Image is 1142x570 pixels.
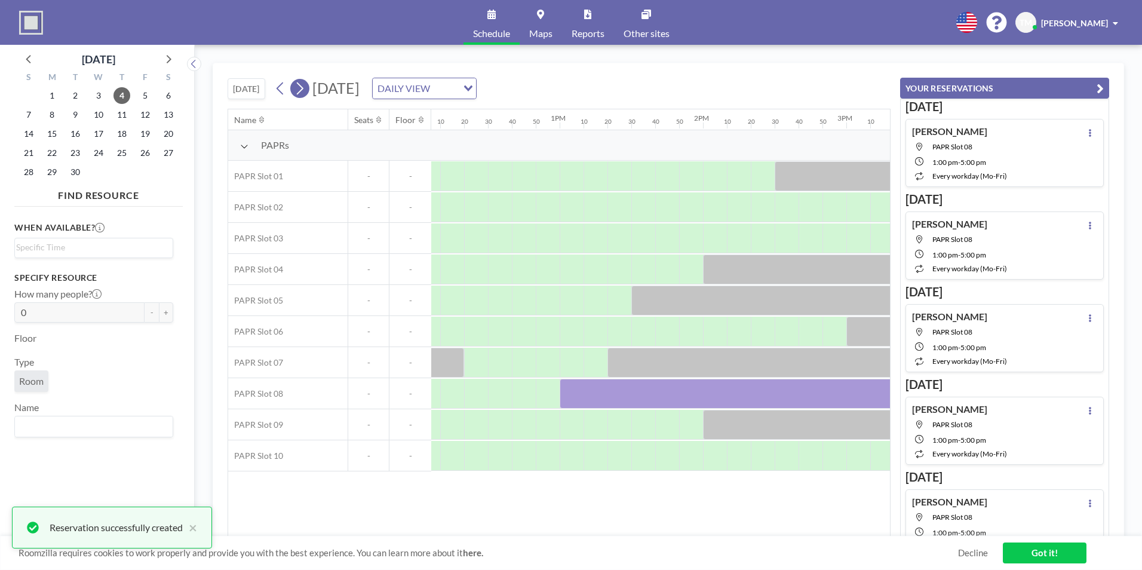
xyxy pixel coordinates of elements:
span: - [348,451,389,461]
span: every workday (Mo-Fri) [932,357,1007,366]
span: - [389,171,431,182]
span: Thursday, September 18, 2025 [113,125,130,142]
div: Floor [395,115,416,125]
span: Tuesday, September 30, 2025 [67,164,84,180]
span: - [389,295,431,306]
img: organization-logo [19,11,43,35]
span: 5:00 PM [960,158,986,167]
button: close [183,520,197,535]
span: PAPR Slot 05 [228,295,283,306]
h4: FIND RESOURCE [14,185,183,201]
button: [DATE] [228,78,265,99]
span: Monday, September 29, 2025 [44,164,60,180]
span: Saturday, September 13, 2025 [160,106,177,123]
div: Search for option [15,416,173,437]
div: 40 [796,118,803,125]
span: Thursday, September 25, 2025 [113,145,130,161]
span: Reports [572,29,604,38]
h3: [DATE] [905,470,1104,485]
button: + [159,302,173,323]
span: Sunday, September 7, 2025 [20,106,37,123]
span: 1:00 PM [932,158,958,167]
span: Sunday, September 28, 2025 [20,164,37,180]
h4: [PERSON_NAME] [912,496,987,508]
span: Thursday, September 11, 2025 [113,106,130,123]
div: 10 [581,118,588,125]
div: 50 [676,118,683,125]
span: Friday, September 5, 2025 [137,87,154,104]
div: W [87,71,110,86]
span: - [958,528,960,537]
span: Friday, September 19, 2025 [137,125,154,142]
span: Tuesday, September 16, 2025 [67,125,84,142]
span: - [389,264,431,275]
div: Reservation successfully created [50,520,183,535]
span: Monday, September 1, 2025 [44,87,60,104]
h3: [DATE] [905,99,1104,114]
span: - [348,419,389,430]
label: Name [14,402,39,413]
span: PAPR Slot 08 [932,420,972,429]
span: Wednesday, September 3, 2025 [90,87,107,104]
div: 30 [485,118,492,125]
h4: [PERSON_NAME] [912,125,987,137]
span: [DATE] [312,79,360,97]
span: PAPR Slot 02 [228,202,283,213]
div: M [41,71,64,86]
span: - [958,158,960,167]
span: Thursday, September 4, 2025 [113,87,130,104]
span: PAPR Slot 08 [932,235,972,244]
span: Tuesday, September 23, 2025 [67,145,84,161]
span: Saturday, September 20, 2025 [160,125,177,142]
span: - [348,264,389,275]
span: PAPR Slot 08 [932,513,972,522]
span: 1:00 PM [932,528,958,537]
span: Saturday, September 6, 2025 [160,87,177,104]
span: Monday, September 8, 2025 [44,106,60,123]
h3: Specify resource [14,272,173,283]
div: 2PM [694,114,709,122]
div: T [110,71,133,86]
div: 20 [461,118,468,125]
h3: [DATE] [905,284,1104,299]
div: 10 [437,118,444,125]
span: - [348,295,389,306]
label: Floor [14,332,36,344]
input: Search for option [16,419,166,434]
span: - [348,202,389,213]
div: F [133,71,156,86]
input: Search for option [434,81,456,96]
span: TM [1020,17,1032,28]
span: 1:00 PM [932,250,958,259]
span: Wednesday, September 24, 2025 [90,145,107,161]
div: 3PM [837,114,852,122]
div: 10 [867,118,874,125]
div: 20 [748,118,755,125]
div: 40 [509,118,516,125]
div: Name [234,115,256,125]
span: - [348,326,389,337]
span: - [958,436,960,445]
span: PAPR Slot 08 [228,388,283,399]
label: How many people? [14,288,102,300]
span: PAPR Slot 06 [228,326,283,337]
span: Other sites [624,29,670,38]
span: Wednesday, September 17, 2025 [90,125,107,142]
div: Seats [354,115,373,125]
div: [DATE] [82,51,115,68]
span: - [348,171,389,182]
div: 30 [772,118,779,125]
span: Sunday, September 14, 2025 [20,125,37,142]
span: Friday, September 12, 2025 [137,106,154,123]
span: every workday (Mo-Fri) [932,171,1007,180]
span: 5:00 PM [960,436,986,445]
h4: [PERSON_NAME] [912,311,987,323]
span: PAPR Slot 01 [228,171,283,182]
div: 50 [819,118,827,125]
h4: [PERSON_NAME] [912,218,987,230]
div: 10 [724,118,731,125]
span: DAILY VIEW [375,81,432,96]
div: 40 [652,118,659,125]
span: Sunday, September 21, 2025 [20,145,37,161]
span: PAPR Slot 08 [932,327,972,336]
